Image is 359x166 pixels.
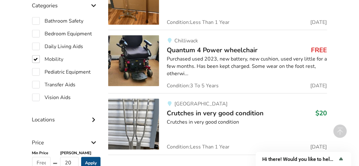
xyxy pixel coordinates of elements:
[32,30,92,38] label: Bedroom Equipment
[32,81,76,89] label: Transfer Aids
[174,101,228,108] span: [GEOGRAPHIC_DATA]
[32,43,83,50] label: Daily Living Aids
[108,99,159,150] img: mobility-crutches in very good condition
[32,17,84,25] label: Bathroom Safety
[311,46,327,54] h3: FREE
[108,30,327,93] a: mobility-quantum 4 power wheelchairChilliwackQuantum 4 Power wheelchairFREEPurchased used 2023, n...
[108,93,327,155] a: mobility-crutches in very good condition [GEOGRAPHIC_DATA]Crutches in very good condition$20Crutc...
[32,68,91,76] label: Pediatric Equipment
[174,37,198,44] span: Chilliwack
[32,94,71,101] label: Vision Aids
[311,145,327,150] span: [DATE]
[32,104,98,126] div: Locations
[32,127,98,149] div: Price
[262,156,337,162] span: Hi there! Would you like to help us improve AssistList?
[167,83,219,88] span: Condition: 3 To 5 Years
[167,20,229,25] span: Condition: Less Than 1 Year
[32,151,49,156] b: Min Price
[32,55,64,63] label: Mobility
[316,109,327,118] h3: $20
[167,119,327,126] div: Crutches in very good condition
[262,155,345,163] button: Show survey - Hi there! Would you like to help us improve AssistList?
[311,83,327,88] span: [DATE]
[167,145,229,150] span: Condition: Less Than 1 Year
[60,151,91,156] b: [PERSON_NAME]
[108,35,159,86] img: mobility-quantum 4 power wheelchair
[167,109,264,118] span: Crutches in very good condition
[311,20,327,25] span: [DATE]
[167,46,257,54] span: Quantum 4 Power wheelchair
[167,55,327,77] div: Purchased used 2023, new battery, new cushion, used very little for a few months. Has been kept c...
